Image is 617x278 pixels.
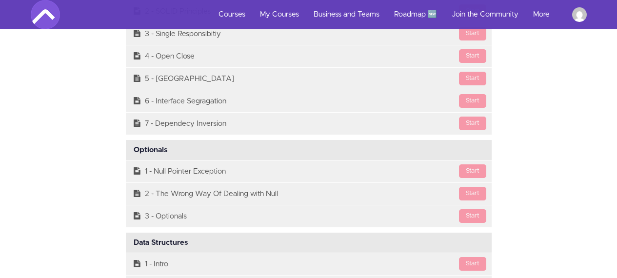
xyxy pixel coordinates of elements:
[459,94,486,108] div: Start
[459,187,486,200] div: Start
[459,209,486,223] div: Start
[459,27,486,40] div: Start
[126,23,492,45] a: Start3 - Single Responsibitiy
[126,253,492,275] a: Start1 - Intro
[126,183,492,205] a: Start2 - The Wrong Way Of Dealing with Null
[459,117,486,130] div: Start
[126,90,492,112] a: Start6 - Interface Segragation
[126,68,492,90] a: Start5 - [GEOGRAPHIC_DATA]
[459,49,486,63] div: Start
[126,113,492,135] a: Start7 - Dependecy Inversion
[126,45,492,67] a: Start4 - Open Close
[126,205,492,227] a: Start3 - Optionals
[572,7,587,22] img: mohamed.elazazyahmed@gmail.com
[126,140,492,160] div: Optionals
[459,72,486,85] div: Start
[459,257,486,271] div: Start
[126,160,492,182] a: Start1 - Null Pointer Exception
[126,233,492,253] div: Data Structures
[459,164,486,178] div: Start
